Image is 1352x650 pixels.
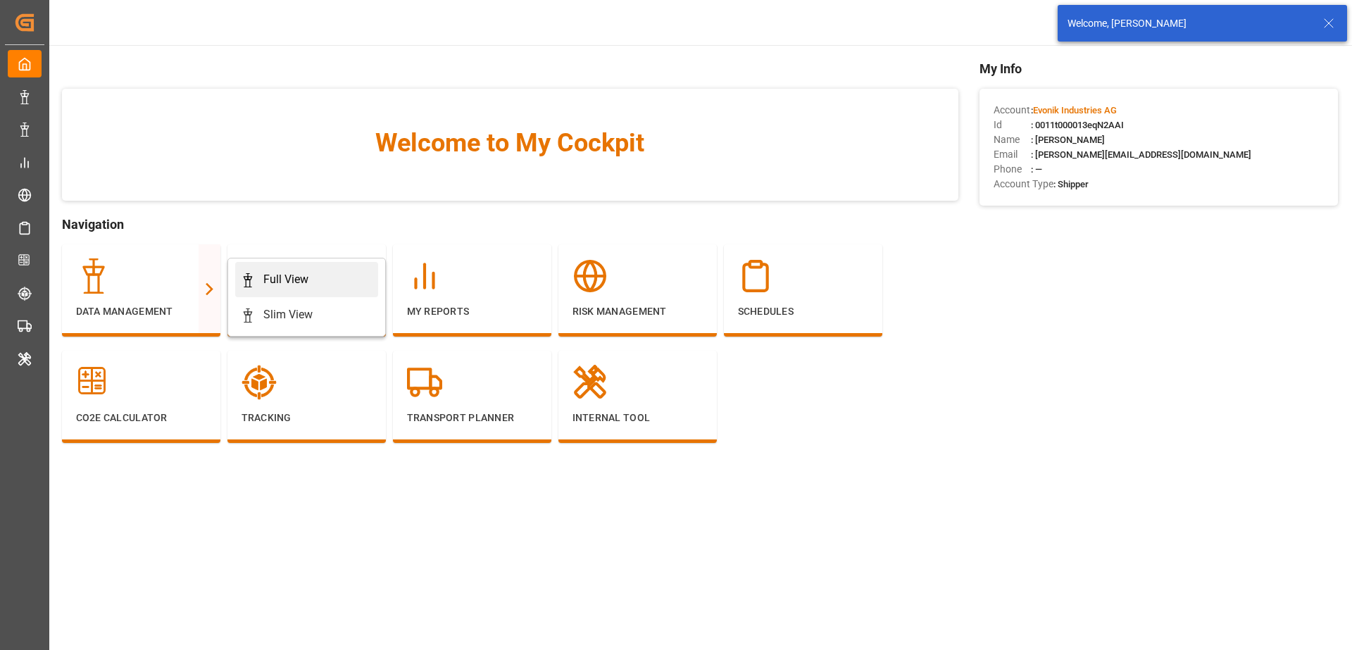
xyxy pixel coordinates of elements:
span: : — [1031,164,1042,175]
div: Slim View [263,306,313,323]
p: Transport Planner [407,411,537,425]
span: Account [994,103,1031,118]
p: Risk Management [572,304,703,319]
span: Name [994,132,1031,147]
span: : [1031,105,1117,115]
span: : 0011t000013eqN2AAI [1031,120,1124,130]
p: Tracking [242,411,372,425]
span: Email [994,147,1031,162]
div: Full View [263,271,308,288]
a: Full View [235,262,378,297]
p: My Reports [407,304,537,319]
span: : [PERSON_NAME] [1031,135,1105,145]
a: Slim View [235,297,378,332]
span: Evonik Industries AG [1033,105,1117,115]
p: CO2e Calculator [76,411,206,425]
span: : [PERSON_NAME][EMAIL_ADDRESS][DOMAIN_NAME] [1031,149,1251,160]
span: : Shipper [1053,179,1089,189]
span: Id [994,118,1031,132]
div: Welcome, [PERSON_NAME] [1068,16,1310,31]
p: Data Management [76,304,206,319]
span: My Info [979,59,1338,78]
p: Internal Tool [572,411,703,425]
span: Navigation [62,215,958,234]
span: Account Type [994,177,1053,192]
span: Phone [994,162,1031,177]
p: Schedules [738,304,868,319]
span: Welcome to My Cockpit [90,124,930,162]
